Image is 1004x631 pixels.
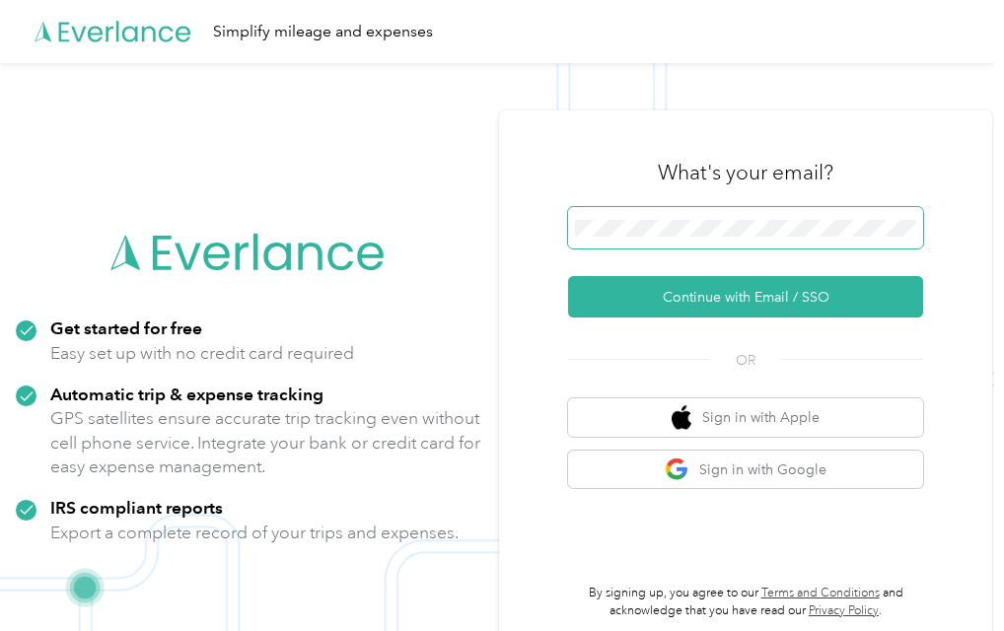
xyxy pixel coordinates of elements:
[809,603,879,618] a: Privacy Policy
[568,276,923,317] button: Continue with Email / SSO
[213,20,433,44] div: Simplify mileage and expenses
[568,451,923,489] button: google logoSign in with Google
[711,350,780,371] span: OR
[568,398,923,437] button: apple logoSign in with Apple
[50,317,202,338] strong: Get started for free
[50,341,354,366] p: Easy set up with no credit card required
[50,521,459,545] p: Export a complete record of your trips and expenses.
[50,384,323,404] strong: Automatic trip & expense tracking
[568,585,923,619] p: By signing up, you agree to our and acknowledge that you have read our .
[50,497,223,518] strong: IRS compliant reports
[50,406,481,479] p: GPS satellites ensure accurate trip tracking even without cell phone service. Integrate your bank...
[658,159,833,186] h3: What's your email?
[672,405,691,430] img: apple logo
[761,586,880,600] a: Terms and Conditions
[665,457,689,482] img: google logo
